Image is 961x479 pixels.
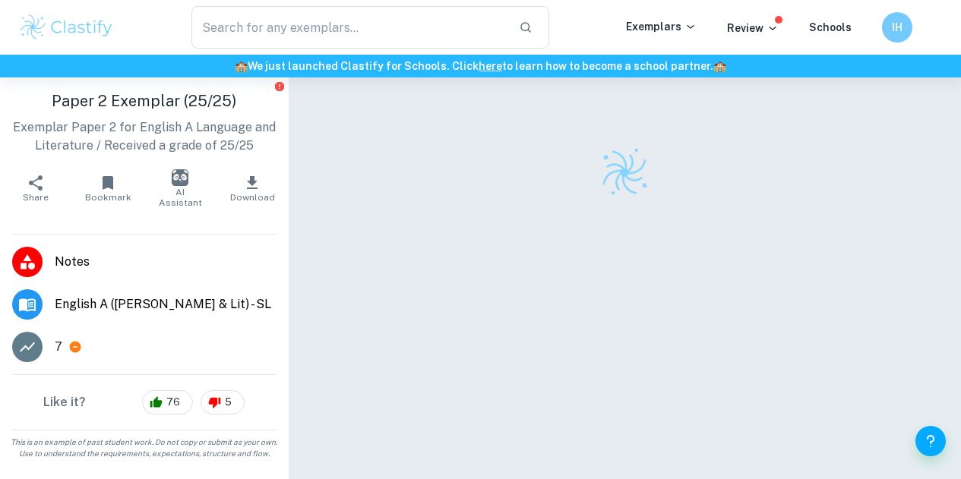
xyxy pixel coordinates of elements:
span: 5 [217,395,240,410]
span: 76 [158,395,188,410]
button: IH [882,12,912,43]
button: Report issue [274,80,286,92]
span: English A ([PERSON_NAME] & Lit) - SL [55,295,277,314]
button: AI Assistant [144,167,217,210]
div: 76 [142,390,193,414]
span: 🏫 [713,60,726,72]
p: Exemplars [626,18,697,35]
span: This is an example of past student work. Do not copy or submit as your own. Use to understand the... [6,436,283,459]
span: AI Assistant [153,187,207,208]
h6: IH [889,19,906,36]
h1: Paper 2 Exemplar (25/25) [12,90,277,112]
button: Download [217,167,289,210]
input: Search for any exemplars... [191,6,507,49]
span: Notes [55,253,277,271]
a: here [479,60,502,72]
p: Exemplar Paper 2 for English A Language and Literature / Received a grade of 25/25 [12,118,277,155]
img: Clastify logo [593,140,656,204]
div: 5 [201,390,245,414]
span: Bookmark [85,192,131,203]
h6: Like it? [43,393,86,411]
span: 🏫 [235,60,248,72]
p: Review [727,20,779,36]
button: Help and Feedback [915,426,946,456]
button: Bookmark [72,167,144,210]
img: AI Assistant [172,169,188,186]
span: Download [230,192,275,203]
img: Clastify logo [18,12,115,43]
a: Schools [809,21,852,33]
span: Share [23,192,49,203]
h6: We just launched Clastify for Schools. Click to learn how to become a school partner. [3,58,958,74]
p: 7 [55,338,62,356]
